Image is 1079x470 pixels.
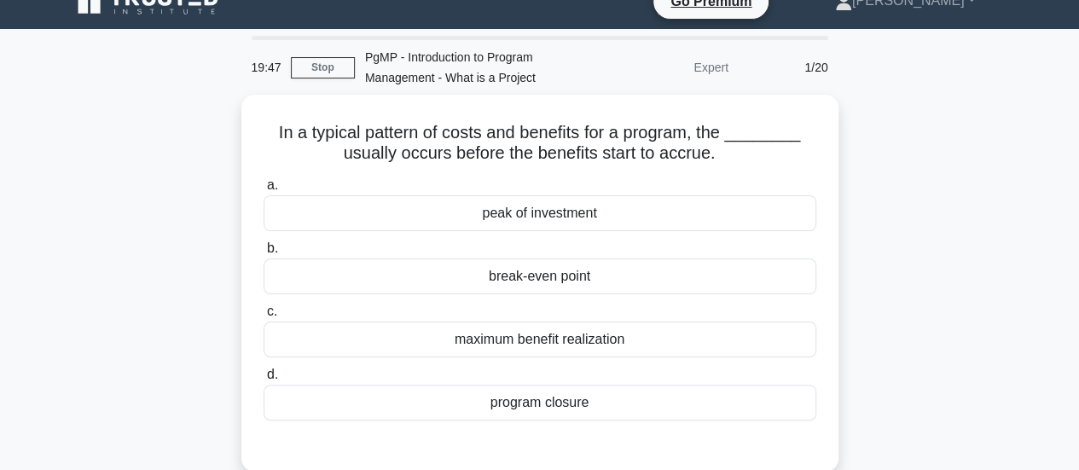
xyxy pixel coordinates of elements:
[264,195,816,231] div: peak of investment
[264,322,816,357] div: maximum benefit realization
[241,50,291,84] div: 19:47
[739,50,838,84] div: 1/20
[589,50,739,84] div: Expert
[264,385,816,421] div: program closure
[355,40,589,95] div: PgMP - Introduction to Program Management - What is a Project
[264,258,816,294] div: break-even point
[267,241,278,255] span: b.
[267,367,278,381] span: d.
[267,177,278,192] span: a.
[291,57,355,78] a: Stop
[267,304,277,318] span: c.
[262,122,818,165] h5: In a typical pattern of costs and benefits for a program, the ________ usually occurs before the ...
